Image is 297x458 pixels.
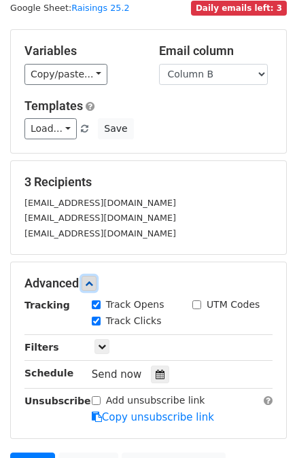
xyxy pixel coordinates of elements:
a: Daily emails left: 3 [191,3,287,13]
span: Daily emails left: 3 [191,1,287,16]
small: [EMAIL_ADDRESS][DOMAIN_NAME] [24,213,176,223]
a: Copy unsubscribe link [92,411,214,423]
a: Load... [24,118,77,139]
label: Track Opens [106,298,164,312]
h5: 3 Recipients [24,175,273,190]
label: Add unsubscribe link [106,393,205,408]
h5: Advanced [24,276,273,291]
h5: Email column [159,43,273,58]
h5: Variables [24,43,139,58]
small: [EMAIL_ADDRESS][DOMAIN_NAME] [24,198,176,208]
label: Track Clicks [106,314,162,328]
strong: Filters [24,342,59,353]
label: UTM Codes [207,298,260,312]
strong: Schedule [24,368,73,378]
strong: Unsubscribe [24,395,91,406]
small: Google Sheet: [10,3,130,13]
a: Templates [24,99,83,113]
span: Send now [92,368,142,381]
a: Raisings 25.2 [71,3,129,13]
a: Copy/paste... [24,64,107,85]
button: Save [98,118,133,139]
strong: Tracking [24,300,70,311]
iframe: Chat Widget [229,393,297,458]
small: [EMAIL_ADDRESS][DOMAIN_NAME] [24,228,176,239]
